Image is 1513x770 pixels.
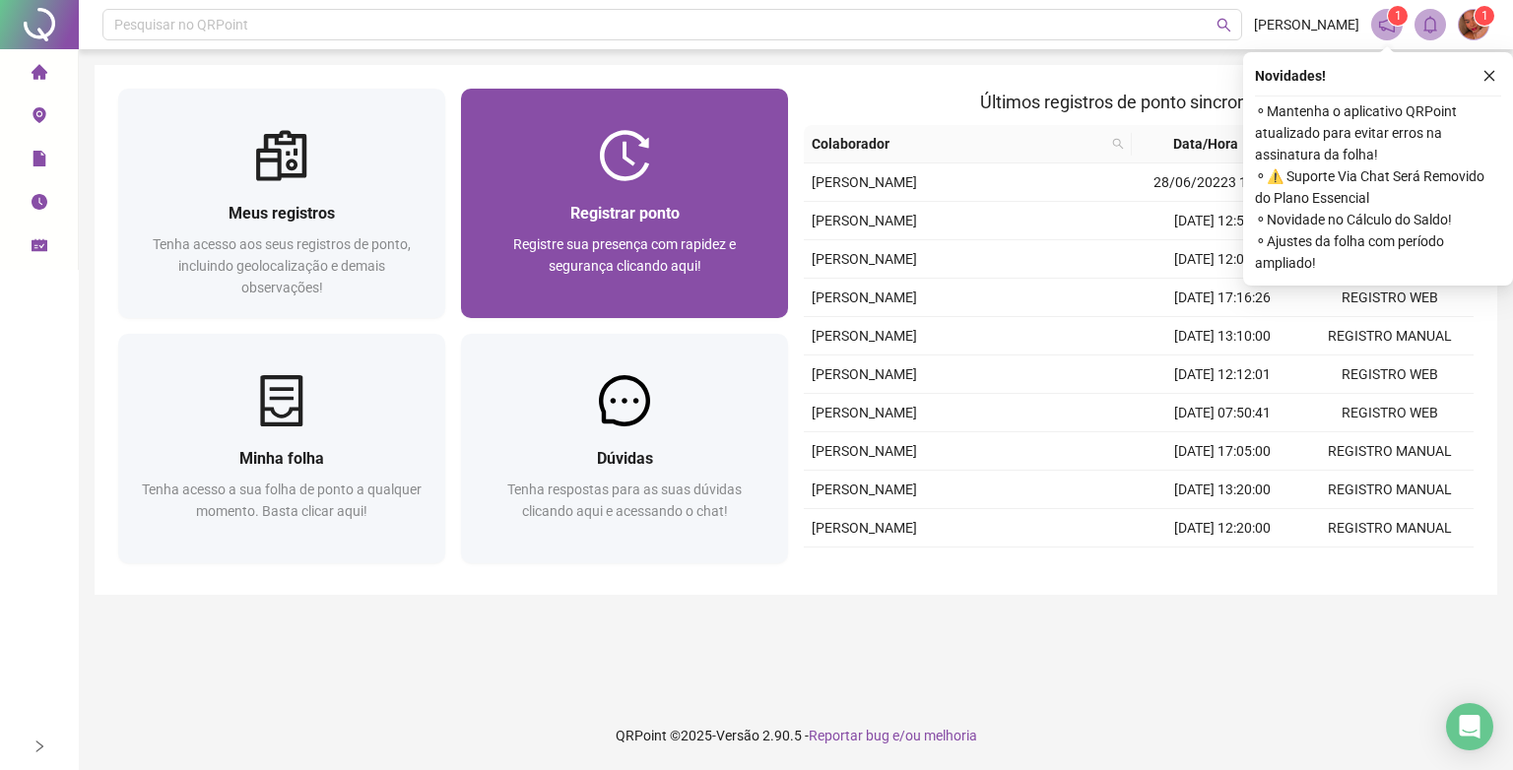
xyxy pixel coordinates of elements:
th: Data/Hora [1132,125,1295,163]
td: REGISTRO WEB [1306,279,1474,317]
span: ⚬ Novidade no Cálculo do Saldo! [1255,209,1501,230]
span: right [33,739,46,753]
span: Versão [716,728,759,743]
td: REGISTRO WEB [1306,394,1474,432]
span: Registrar ponto [570,204,680,223]
span: [PERSON_NAME] [812,328,917,344]
a: Registrar pontoRegistre sua presença com rapidez e segurança clicando aqui! [461,89,788,318]
span: [PERSON_NAME] [812,213,917,228]
td: [DATE] 12:59:58 [1139,202,1306,240]
span: ⚬ Mantenha o aplicativo QRPoint atualizado para evitar erros na assinatura da folha! [1255,100,1501,165]
span: ⚬ ⚠️ Suporte Via Chat Será Removido do Plano Essencial [1255,165,1501,209]
span: Tenha acesso a sua folha de ponto a qualquer momento. Basta clicar aqui! [142,481,422,519]
span: Meus registros [229,204,335,223]
td: [DATE] 12:20:00 [1139,509,1306,547]
span: [PERSON_NAME] [1254,14,1359,35]
span: Tenha acesso aos seus registros de ponto, incluindo geolocalização e demais observações! [153,236,411,295]
span: ⚬ Ajustes da folha com período ampliado! [1255,230,1501,274]
span: bell [1421,16,1439,33]
span: [PERSON_NAME] [812,366,917,382]
td: [DATE] 07:50:41 [1139,394,1306,432]
sup: 1 [1388,6,1408,26]
span: 1 [1481,9,1488,23]
span: Reportar bug e/ou melhoria [809,728,977,743]
span: [PERSON_NAME] [812,520,917,536]
td: [DATE] 13:20:00 [1139,471,1306,509]
span: Data/Hora [1140,133,1272,155]
span: close [1482,69,1496,83]
span: [PERSON_NAME] [812,481,917,497]
span: Novidades ! [1255,65,1326,87]
a: DúvidasTenha respostas para as suas dúvidas clicando aqui e acessando o chat! [461,334,788,563]
span: [PERSON_NAME] [812,405,917,420]
td: REGISTRO MANUAL [1306,471,1474,509]
div: Open Intercom Messenger [1446,703,1493,750]
a: Minha folhaTenha acesso a sua folha de ponto a qualquer momento. Basta clicar aqui! [118,334,445,563]
span: search [1112,138,1124,150]
span: [PERSON_NAME] [812,443,917,459]
td: REGISTRO MANUAL [1306,432,1474,471]
td: 28/06/20223 12:15:00 [1139,163,1306,202]
td: REGISTRO WEB [1306,547,1474,586]
sup: Atualize o seu contato no menu Meus Dados [1475,6,1494,26]
td: [DATE] 07:55:08 [1139,547,1306,586]
span: Minha folha [239,449,324,468]
span: Registre sua presença com rapidez e segurança clicando aqui! [513,236,736,274]
span: 1 [1395,9,1402,23]
span: file [32,142,47,181]
span: Tenha respostas para as suas dúvidas clicando aqui e acessando o chat! [507,481,742,519]
td: REGISTRO WEB [1306,355,1474,394]
span: [PERSON_NAME] [812,289,917,305]
td: REGISTRO MANUAL [1306,317,1474,355]
a: Meus registrosTenha acesso aos seus registros de ponto, incluindo geolocalização e demais observa... [118,89,445,318]
td: [DATE] 13:10:00 [1139,317,1306,355]
span: search [1217,18,1231,32]
span: clock-circle [32,185,47,225]
td: [DATE] 17:05:00 [1139,432,1306,471]
td: [DATE] 12:01:48 [1139,240,1306,279]
span: Últimos registros de ponto sincronizados [980,92,1298,112]
span: [PERSON_NAME] [812,251,917,267]
footer: QRPoint © 2025 - 2.90.5 - [79,701,1513,770]
td: REGISTRO MANUAL [1306,509,1474,547]
span: environment [32,98,47,138]
span: Dúvidas [597,449,653,468]
span: [PERSON_NAME] [812,174,917,190]
span: schedule [32,228,47,268]
img: 84056 [1459,10,1488,39]
span: home [32,55,47,95]
td: [DATE] 12:12:01 [1139,355,1306,394]
span: search [1108,129,1128,159]
span: notification [1378,16,1396,33]
span: Colaborador [812,133,1104,155]
td: [DATE] 17:16:26 [1139,279,1306,317]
